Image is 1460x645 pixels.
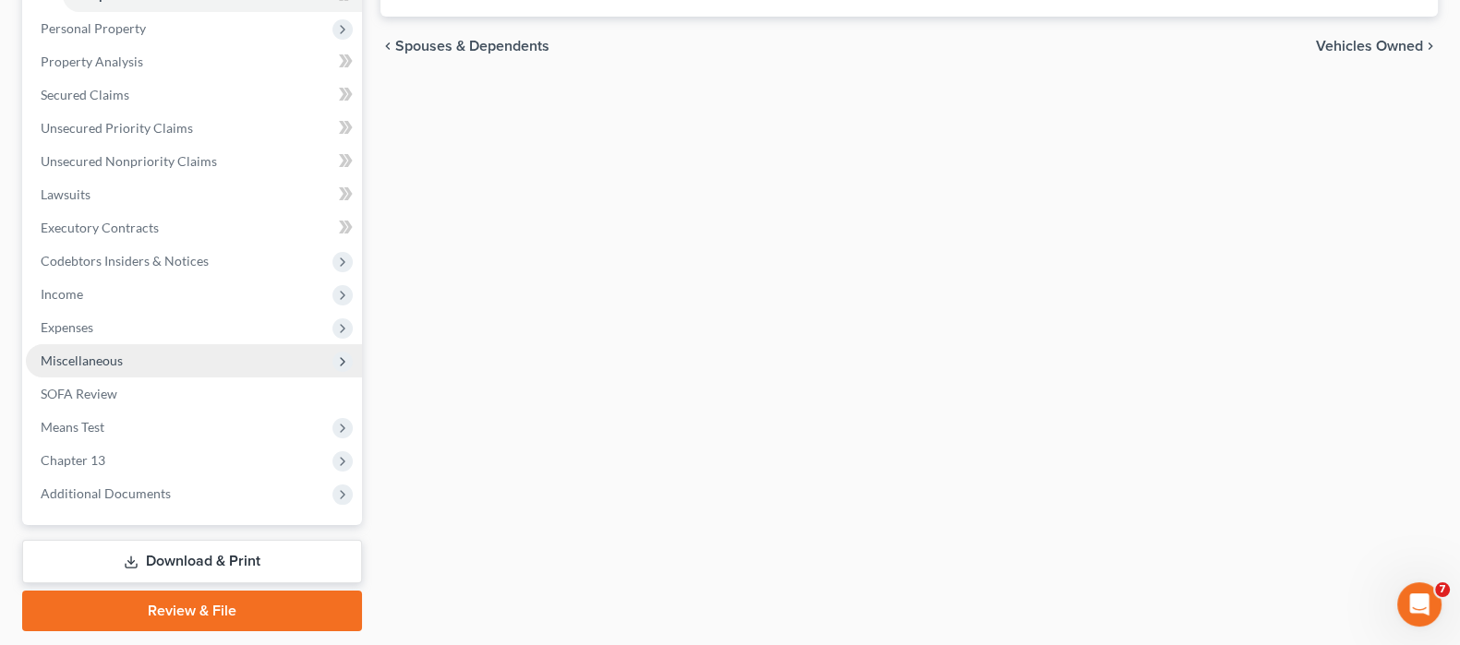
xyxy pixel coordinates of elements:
span: 7 [1435,582,1450,597]
span: Chapter 13 [41,452,105,468]
a: Lawsuits [26,178,362,211]
a: Review & File [22,591,362,631]
span: Additional Documents [41,485,171,501]
span: Executory Contracts [41,220,159,235]
span: Unsecured Priority Claims [41,120,193,136]
a: Download & Print [22,540,362,583]
a: Secured Claims [26,78,362,112]
span: Secured Claims [41,87,129,102]
a: Unsecured Priority Claims [26,112,362,145]
span: Codebtors Insiders & Notices [41,253,209,269]
span: Unsecured Nonpriority Claims [41,153,217,169]
span: Miscellaneous [41,352,123,368]
iframe: Intercom live chat [1397,582,1442,627]
a: Property Analysis [26,45,362,78]
span: Spouses & Dependents [395,39,549,54]
span: Vehicles Owned [1316,39,1423,54]
span: Personal Property [41,20,146,36]
a: Executory Contracts [26,211,362,245]
span: Lawsuits [41,186,90,202]
span: Income [41,286,83,302]
a: Unsecured Nonpriority Claims [26,145,362,178]
button: chevron_left Spouses & Dependents [380,39,549,54]
span: Means Test [41,419,104,435]
button: Vehicles Owned chevron_right [1316,39,1438,54]
span: Property Analysis [41,54,143,69]
i: chevron_right [1423,39,1438,54]
span: SOFA Review [41,386,117,401]
i: chevron_left [380,39,395,54]
span: Expenses [41,319,93,335]
a: SOFA Review [26,377,362,411]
